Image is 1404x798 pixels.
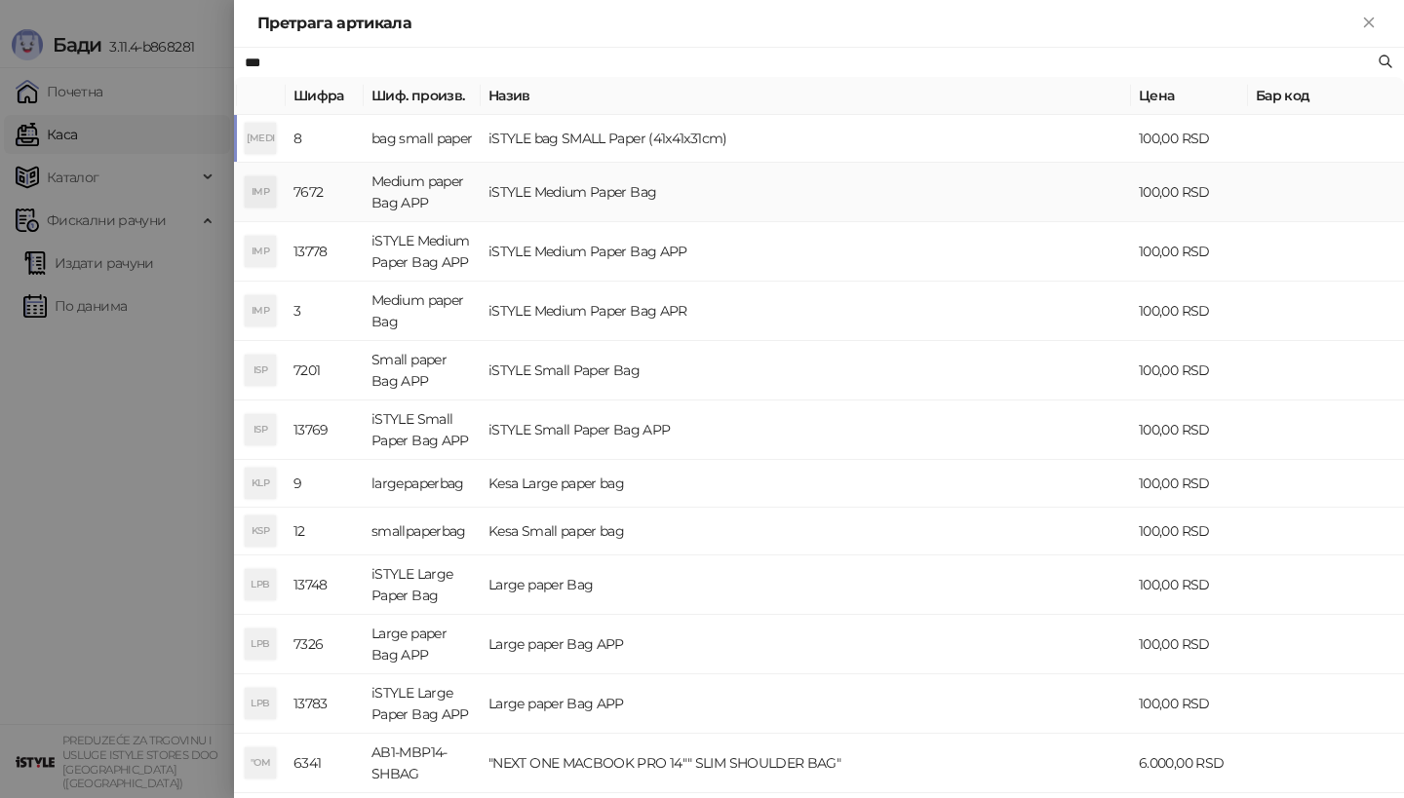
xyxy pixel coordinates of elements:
td: 100,00 RSD [1131,341,1248,400]
td: 100,00 RSD [1131,163,1248,222]
td: iSTYLE Medium Paper Bag APR [481,282,1131,341]
td: 7201 [286,341,364,400]
td: 100,00 RSD [1131,282,1248,341]
td: 12 [286,508,364,555]
td: Medium paper Bag APP [364,163,481,222]
td: iSTYLE Large Paper Bag [364,555,481,615]
td: Large paper Bag APP [364,615,481,674]
td: iSTYLE Small Paper Bag APP [364,400,481,460]
td: Kesa Small paper bag [481,508,1131,555]
td: 100,00 RSD [1131,115,1248,163]
td: 100,00 RSD [1131,555,1248,615]
div: IMP [245,236,276,267]
td: iSTYLE Medium Paper Bag APP [481,222,1131,282]
td: 9 [286,460,364,508]
td: 6.000,00 RSD [1131,734,1248,793]
td: iSTYLE Small Paper Bag APP [481,400,1131,460]
td: Kesa Large paper bag [481,460,1131,508]
th: Шиф. произв. [364,77,481,115]
td: 8 [286,115,364,163]
td: 6341 [286,734,364,793]
td: iSTYLE Medium Paper Bag [481,163,1131,222]
div: LPB [245,569,276,600]
td: 100,00 RSD [1131,400,1248,460]
div: IMP [245,176,276,208]
td: iSTYLE Small Paper Bag [481,341,1131,400]
td: 13748 [286,555,364,615]
th: Бар код [1248,77,1404,115]
div: LPB [245,688,276,719]
div: "OM [245,747,276,779]
td: 100,00 RSD [1131,615,1248,674]
td: iSTYLE Large Paper Bag APP [364,674,481,734]
td: AB1-MBP14-SHBAG [364,734,481,793]
div: ISP [245,414,276,445]
td: Large paper Bag APP [481,674,1131,734]
div: KSP [245,515,276,547]
td: Large paper Bag [481,555,1131,615]
td: 7326 [286,615,364,674]
td: 100,00 RSD [1131,508,1248,555]
th: Шифра [286,77,364,115]
td: 13769 [286,400,364,460]
td: Large paper Bag APP [481,615,1131,674]
td: Medium paper Bag [364,282,481,341]
td: iSTYLE bag SMALL Paper (41x41x31cm) [481,115,1131,163]
td: 100,00 RSD [1131,460,1248,508]
div: LPB [245,628,276,660]
td: 13783 [286,674,364,734]
div: Претрага артикала [257,12,1357,35]
td: smallpaperbag [364,508,481,555]
td: 13778 [286,222,364,282]
td: Small paper Bag APP [364,341,481,400]
td: 3 [286,282,364,341]
button: Close [1357,12,1381,35]
th: Назив [481,77,1131,115]
div: IMP [245,295,276,326]
td: "NEXT ONE MACBOOK PRO 14"" SLIM SHOULDER BAG" [481,734,1131,793]
div: [MEDICAL_DATA] [245,123,276,154]
td: iSTYLE Medium Paper Bag APP [364,222,481,282]
td: 100,00 RSD [1131,222,1248,282]
td: 7672 [286,163,364,222]
td: bag small paper [364,115,481,163]
div: KLP [245,468,276,499]
th: Цена [1131,77,1248,115]
td: largepaperbag [364,460,481,508]
div: ISP [245,355,276,386]
td: 100,00 RSD [1131,674,1248,734]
